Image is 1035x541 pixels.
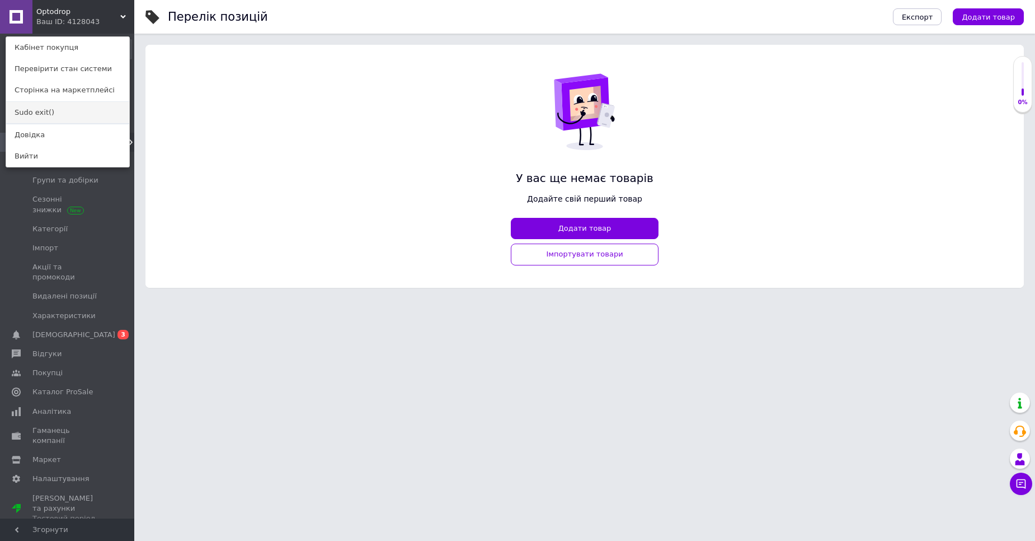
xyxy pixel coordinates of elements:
[32,330,115,340] span: [DEMOGRAPHIC_DATA]
[511,170,658,186] span: У вас ще немає товарів
[893,8,942,25] button: Експорт
[32,311,96,321] span: Характеристики
[36,17,83,27] div: Ваш ID: 4128043
[168,11,268,23] div: Перелік позицій
[32,224,68,234] span: Категорії
[117,330,129,339] span: 3
[32,291,97,301] span: Видалені позиції
[1010,473,1032,495] button: Чат з покупцем
[32,474,90,484] span: Налаштування
[32,243,58,253] span: Імпорт
[6,58,129,80] a: Перевірити стан системи
[902,13,933,21] span: Експорт
[32,194,103,214] span: Сезонні знижки
[6,146,129,167] a: Вийти
[511,244,658,265] a: Імпортувати товари
[32,493,103,524] span: [PERSON_NAME] та рахунки
[32,387,93,397] span: Каталог ProSale
[511,218,658,240] button: Додати товар
[32,175,98,185] span: Групи та добірки
[962,13,1015,21] span: Додати товар
[32,368,63,378] span: Покупці
[1014,99,1032,106] div: 0%
[6,102,129,123] a: Sudo exit()
[32,455,61,465] span: Маркет
[32,349,62,359] span: Відгуки
[32,407,71,417] span: Аналітика
[953,8,1024,25] button: Додати товар
[6,124,129,146] a: Довідка
[32,262,103,282] span: Акції та промокоди
[32,426,103,446] span: Гаманець компанії
[32,514,103,524] div: Тестовий період
[6,37,129,58] a: Кабінет покупця
[36,7,120,17] span: Optodrop
[6,80,129,101] a: Сторінка на маркетплейсі
[511,193,658,204] span: Додайте свій перший товар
